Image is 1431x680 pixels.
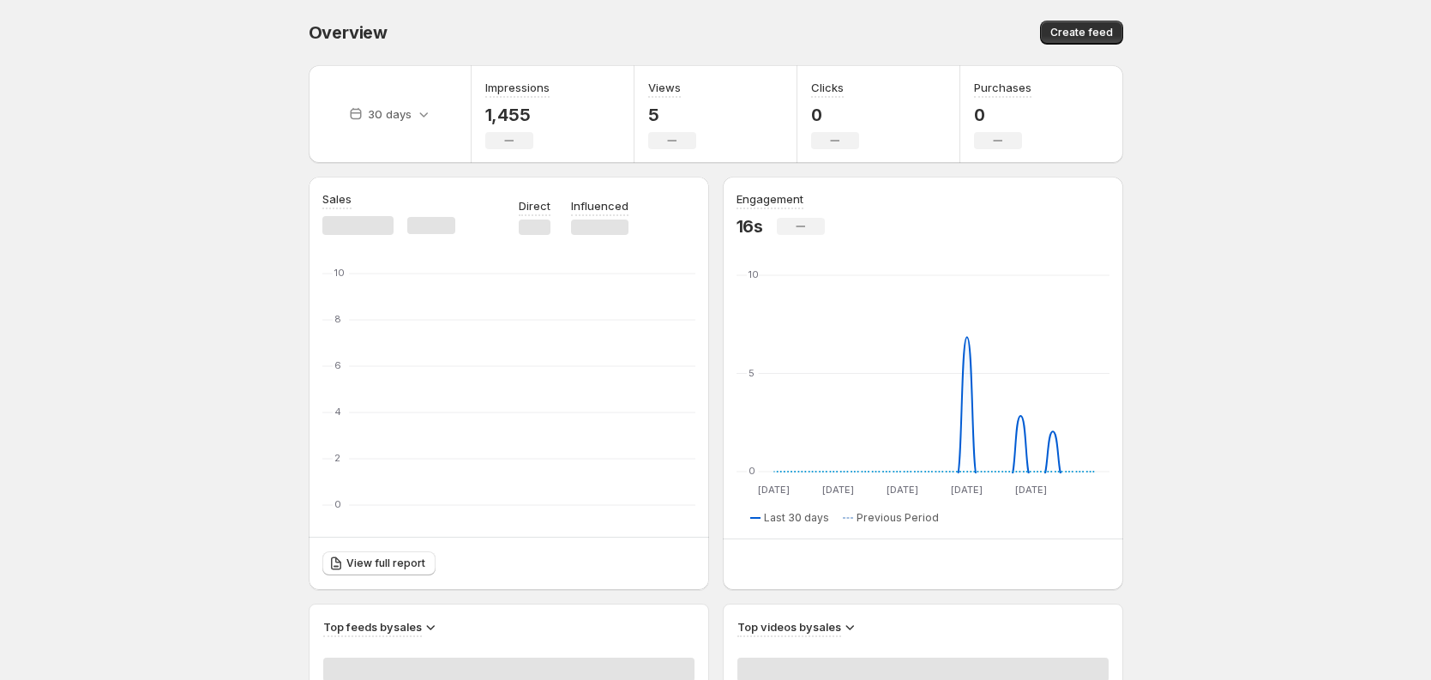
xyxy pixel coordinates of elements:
[811,105,859,125] p: 0
[1050,26,1113,39] span: Create feed
[758,484,790,496] text: [DATE]
[1015,484,1047,496] text: [DATE]
[571,197,628,214] p: Influenced
[822,484,854,496] text: [DATE]
[857,511,939,525] span: Previous Period
[764,511,829,525] span: Last 30 days
[322,190,352,208] h3: Sales
[334,359,341,371] text: 6
[951,484,983,496] text: [DATE]
[749,465,755,477] text: 0
[648,79,681,96] h3: Views
[368,105,412,123] p: 30 days
[322,551,436,575] a: View full report
[334,452,340,464] text: 2
[811,79,844,96] h3: Clicks
[334,267,345,279] text: 10
[485,79,550,96] h3: Impressions
[648,105,696,125] p: 5
[323,618,422,635] h3: Top feeds by sales
[887,484,918,496] text: [DATE]
[334,498,341,510] text: 0
[519,197,550,214] p: Direct
[346,557,425,570] span: View full report
[974,105,1031,125] p: 0
[737,216,763,237] p: 16s
[485,105,550,125] p: 1,455
[334,313,341,325] text: 8
[749,367,755,379] text: 5
[1040,21,1123,45] button: Create feed
[737,190,803,208] h3: Engagement
[974,79,1031,96] h3: Purchases
[737,618,841,635] h3: Top videos by sales
[334,406,341,418] text: 4
[749,268,759,280] text: 10
[309,22,388,43] span: Overview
